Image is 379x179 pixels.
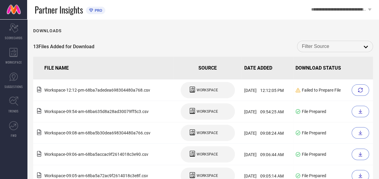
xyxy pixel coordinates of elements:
th: DOWNLOAD STATUS [293,57,373,80]
span: FWD [11,133,17,138]
span: PRO [93,8,102,13]
span: [DATE] 12:12:05 PM [244,88,284,93]
span: Workspace - 09:54-am - 68ba635d8a28ad30079ff5c3 .csv [44,109,149,114]
span: File Prepared [302,152,326,157]
span: Failed to Prepare File [302,88,341,93]
span: Workspace - 09:06-am - 68ba5accac9f2614018c3e90 .csv [44,152,148,157]
span: File Prepared [302,173,326,178]
h1: Downloads [33,28,62,33]
a: Download [352,106,371,117]
span: 13 Files Added for Download [33,44,94,49]
span: WORKSPACE [197,152,218,156]
span: WORKSPACE [197,174,218,178]
span: WORKSPACE [5,60,22,64]
span: Workspace - 12:12-pm - 68ba7adedea698304480a768 .csv [44,88,150,93]
span: SCORECARDS [5,36,23,40]
div: Retry [352,84,369,96]
th: FILE NAME [33,57,173,80]
span: [DATE] 09:54:25 AM [244,109,284,114]
span: [DATE] 09:05:14 AM [244,174,284,178]
span: Workspace - 09:05-am - 68ba5a72ac9f2614018c3e8f .csv [44,173,148,178]
span: File Prepared [302,109,326,114]
span: SUGGESTIONS [5,84,23,89]
span: Partner Insights [35,4,83,16]
span: File Prepared [302,130,326,135]
span: TRENDS [8,109,19,113]
th: DATE ADDED [242,57,293,80]
a: Download [352,127,371,139]
span: WORKSPACE [197,88,218,92]
span: [DATE] 09:08:24 AM [244,131,284,136]
span: WORKSPACE [197,131,218,135]
span: WORKSPACE [197,109,218,114]
span: Workspace - 09:08-am - 68ba5b30dea698304480a766 .csv [44,130,150,135]
a: Download [352,149,371,160]
th: SOURCE [173,57,242,80]
span: [DATE] 09:06:44 AM [244,152,284,157]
